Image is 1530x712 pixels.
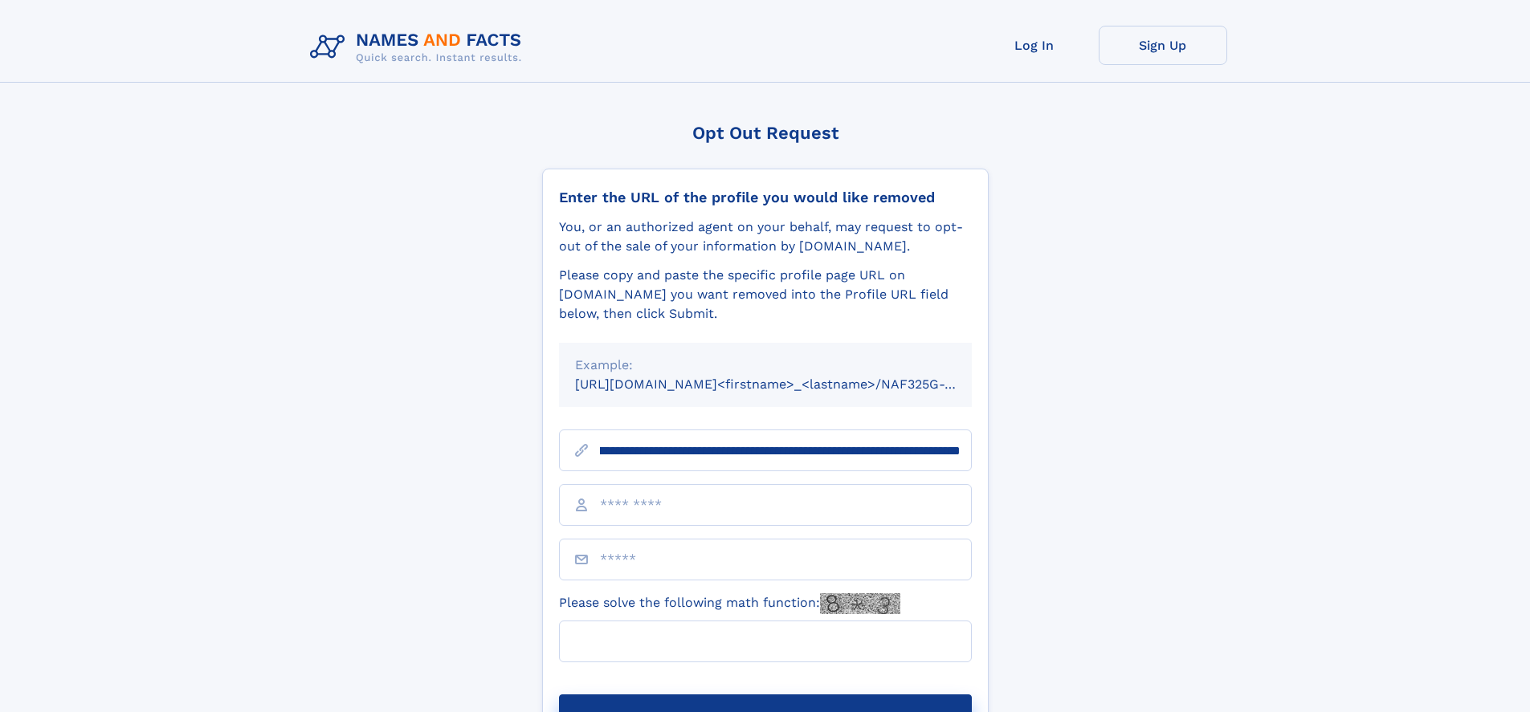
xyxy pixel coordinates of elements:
[575,356,956,375] div: Example:
[559,189,972,206] div: Enter the URL of the profile you would like removed
[1099,26,1227,65] a: Sign Up
[559,266,972,323] div: Please copy and paste the specific profile page URL on [DOMAIN_NAME] you want removed into the Pr...
[970,26,1099,65] a: Log In
[559,593,900,614] label: Please solve the following math function:
[304,26,535,69] img: Logo Names and Facts
[559,218,972,256] div: You, or an authorized agent on your behalf, may request to opt-out of the sale of your informatio...
[542,123,989,143] div: Opt Out Request
[575,376,1002,392] small: [URL][DOMAIN_NAME]<firstname>_<lastname>/NAF325G-xxxxxxxx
